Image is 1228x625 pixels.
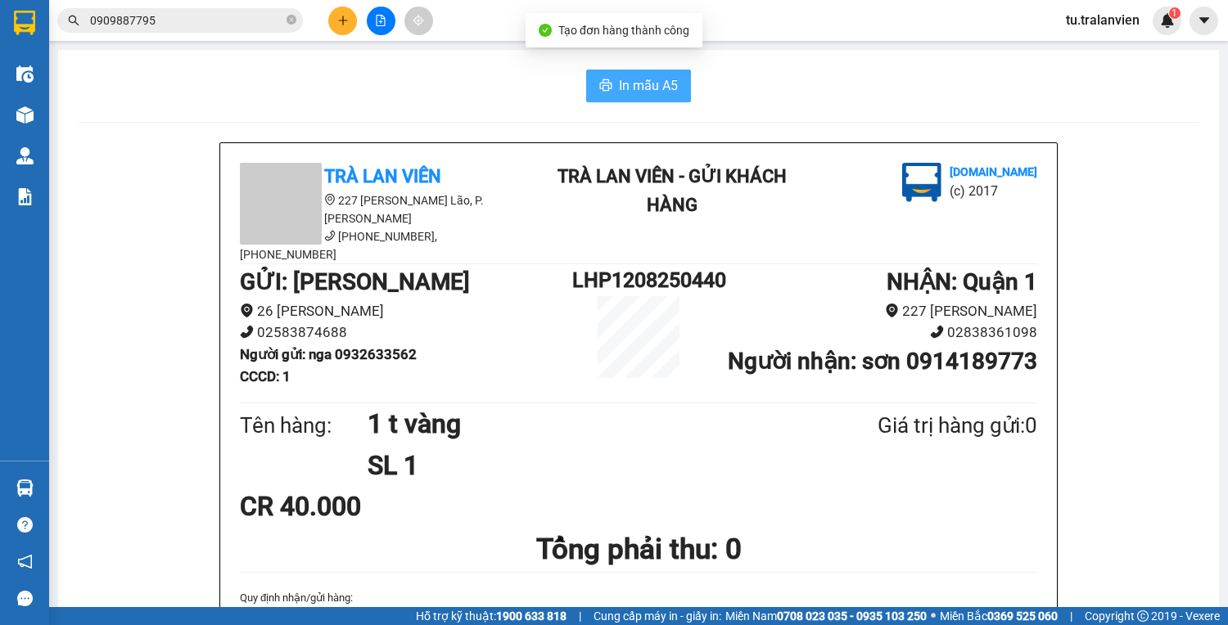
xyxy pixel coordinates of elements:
span: Tạo đơn hàng thành công [558,24,689,37]
img: warehouse-icon [16,106,34,124]
span: | [579,607,581,625]
span: caret-down [1197,13,1212,28]
b: Trà Lan Viên - Gửi khách hàng [101,24,162,186]
b: Người gửi : nga 0932633562 [240,346,417,362]
h1: 1 t vàng [368,403,798,444]
span: ⚪️ [931,613,936,619]
h1: SL 1 [368,445,798,486]
li: 227 [PERSON_NAME] [705,300,1037,322]
li: 227 [PERSON_NAME] Lão, P. [PERSON_NAME] [240,191,535,227]
li: 02838361098 [705,321,1037,344]
button: file-add [367,7,395,35]
button: plus [328,7,357,35]
span: search [68,15,79,26]
strong: 1900 633 818 [496,609,567,623]
img: solution-icon [16,188,34,205]
span: copyright [1137,610,1149,622]
li: 02583874688 [240,321,572,344]
b: GỬI : [PERSON_NAME] [240,268,470,295]
span: environment [240,304,254,317]
input: Tìm tên, số ĐT hoặc mã đơn [90,11,283,29]
li: (c) 2017 [138,78,225,98]
h1: Tổng phải thu: 0 [240,527,1037,572]
span: tu.tralanvien [1053,10,1153,30]
b: Trà Lan Viên [20,106,60,182]
img: warehouse-icon [16,65,34,83]
span: message [17,591,33,606]
span: Cung cấp máy in - giấy in: [594,607,721,625]
button: aim [404,7,433,35]
b: Trà Lan Viên - Gửi khách hàng [558,166,787,215]
img: warehouse-icon [16,479,34,497]
span: aim [413,15,424,26]
div: Giá trị hàng gửi: 0 [798,409,1037,443]
span: check-circle [539,24,552,37]
li: (c) 2017 [950,181,1037,201]
button: caret-down [1190,7,1218,35]
span: phone [930,325,944,339]
p: 1.Khi nhận hàng, quý khách phải báo mã số " " phải trình . [240,607,1037,623]
b: [DOMAIN_NAME] [950,165,1037,178]
b: NHẬN : Quận 1 [887,268,1037,295]
span: plus [337,15,349,26]
span: | [1070,607,1072,625]
img: icon-new-feature [1160,13,1175,28]
b: CCCD : 1 [240,368,291,384]
span: close-circle [287,15,296,25]
span: close-circle [287,13,296,29]
span: In mẫu A5 [619,75,678,96]
li: 26 [PERSON_NAME] [240,300,572,322]
span: environment [885,304,899,317]
img: warehouse-icon [16,147,34,164]
sup: 1 [1169,7,1181,19]
h1: LHP1208250440 [572,264,705,296]
div: Tên hàng: [240,409,368,443]
b: [DOMAIN_NAME] [138,62,225,75]
span: Miền Bắc [940,607,1058,625]
span: file-add [375,15,386,26]
button: printerIn mẫu A5 [586,70,691,102]
b: Trà Lan Viên [324,166,441,187]
span: 1 [1172,7,1177,19]
span: phone [240,325,254,339]
b: Người nhận : sơn 0914189773 [728,348,1037,375]
span: phone [324,230,336,241]
img: logo-vxr [14,11,35,35]
li: [PHONE_NUMBER], [PHONE_NUMBER] [240,227,535,263]
img: logo.jpg [178,20,217,60]
strong: 0369 525 060 [987,609,1058,623]
span: notification [17,554,33,569]
span: environment [324,194,336,205]
span: question-circle [17,517,33,533]
img: logo.jpg [902,163,941,202]
div: CR 40.000 [240,486,503,527]
span: Miền Nam [725,607,927,625]
strong: 0708 023 035 - 0935 103 250 [777,609,927,623]
span: Hỗ trợ kỹ thuật: [416,607,567,625]
span: printer [599,79,612,94]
